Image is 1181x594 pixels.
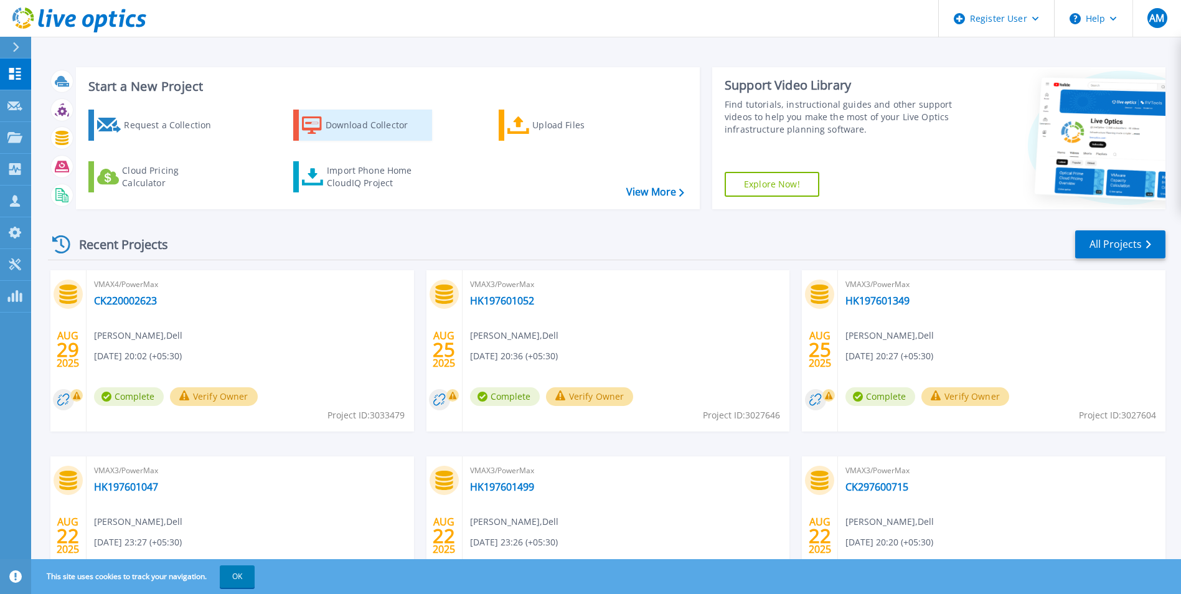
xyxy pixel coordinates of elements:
[809,344,831,355] span: 25
[725,172,819,197] a: Explore Now!
[122,164,222,189] div: Cloud Pricing Calculator
[845,515,934,529] span: [PERSON_NAME] , Dell
[94,535,182,549] span: [DATE] 23:27 (+05:30)
[94,349,182,363] span: [DATE] 20:02 (+05:30)
[48,229,185,260] div: Recent Projects
[470,295,534,307] a: HK197601052
[470,481,534,493] a: HK197601499
[499,110,638,141] a: Upload Files
[921,387,1009,406] button: Verify Owner
[94,295,157,307] a: CK220002623
[470,329,558,342] span: [PERSON_NAME] , Dell
[326,113,425,138] div: Download Collector
[470,349,558,363] span: [DATE] 20:36 (+05:30)
[809,530,831,541] span: 22
[433,344,455,355] span: 25
[94,464,407,478] span: VMAX3/PowerMax
[88,161,227,192] a: Cloud Pricing Calculator
[94,329,182,342] span: [PERSON_NAME] , Dell
[470,515,558,529] span: [PERSON_NAME] , Dell
[845,481,908,493] a: CK297600715
[470,387,540,406] span: Complete
[94,481,158,493] a: HK197601047
[845,349,933,363] span: [DATE] 20:27 (+05:30)
[725,98,956,136] div: Find tutorials, instructional guides and other support videos to help you make the most of your L...
[1075,230,1165,258] a: All Projects
[725,77,956,93] div: Support Video Library
[327,164,424,189] div: Import Phone Home CloudIQ Project
[626,186,684,198] a: View More
[57,530,79,541] span: 22
[433,530,455,541] span: 22
[845,329,934,342] span: [PERSON_NAME] , Dell
[220,565,255,588] button: OK
[845,387,915,406] span: Complete
[703,408,780,422] span: Project ID: 3027646
[1149,13,1164,23] span: AM
[170,387,258,406] button: Verify Owner
[94,515,182,529] span: [PERSON_NAME] , Dell
[546,387,634,406] button: Verify Owner
[432,513,456,559] div: AUG 2025
[470,278,783,291] span: VMAX3/PowerMax
[327,408,405,422] span: Project ID: 3033479
[845,295,910,307] a: HK197601349
[845,464,1158,478] span: VMAX3/PowerMax
[808,327,832,372] div: AUG 2025
[808,513,832,559] div: AUG 2025
[1079,408,1156,422] span: Project ID: 3027604
[124,113,223,138] div: Request a Collection
[532,113,632,138] div: Upload Files
[88,110,227,141] a: Request a Collection
[56,513,80,559] div: AUG 2025
[34,565,255,588] span: This site uses cookies to track your navigation.
[432,327,456,372] div: AUG 2025
[94,387,164,406] span: Complete
[94,278,407,291] span: VMAX4/PowerMax
[470,464,783,478] span: VMAX3/PowerMax
[470,535,558,549] span: [DATE] 23:26 (+05:30)
[56,327,80,372] div: AUG 2025
[845,278,1158,291] span: VMAX3/PowerMax
[845,535,933,549] span: [DATE] 20:20 (+05:30)
[88,80,684,93] h3: Start a New Project
[293,110,432,141] a: Download Collector
[57,344,79,355] span: 29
